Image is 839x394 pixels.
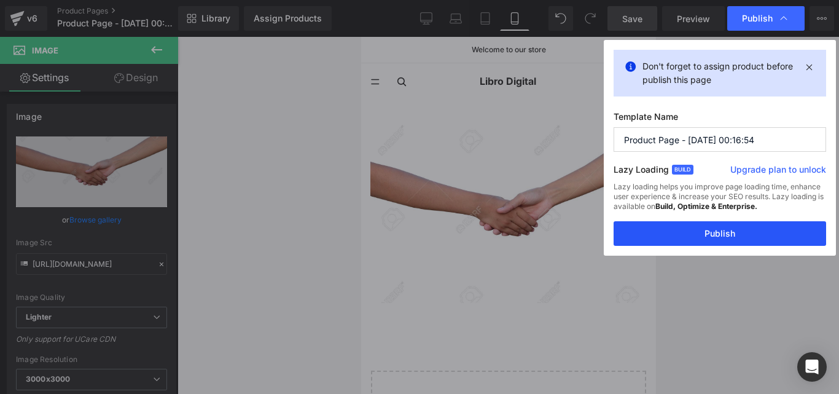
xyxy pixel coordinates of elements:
label: Template Name [614,111,826,127]
span: Publish [742,13,773,24]
p: Welcome to our store [27,9,268,17]
div: Lazy loading helps you improve page loading time, enhance user experience & increase your SEO res... [614,182,826,221]
button: Publish [614,221,826,246]
strong: Build, Optimize & Enterprise. [655,202,757,211]
span: Libro Digital [119,37,175,53]
button: Abrir carrito Total de artículos en el carrito: 0 [267,31,294,58]
p: Don't forget to assign product before publish this page [642,60,797,87]
span: Build [672,165,693,175]
button: Abrir menú de cuenta [240,31,267,58]
div: Open Intercom Messenger [797,352,827,382]
a: Upgrade plan to unlock [730,164,826,181]
button: Abrir búsqueda [27,31,54,58]
label: Lazy Loading [614,162,669,182]
a: Libro Digital [54,26,240,63]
